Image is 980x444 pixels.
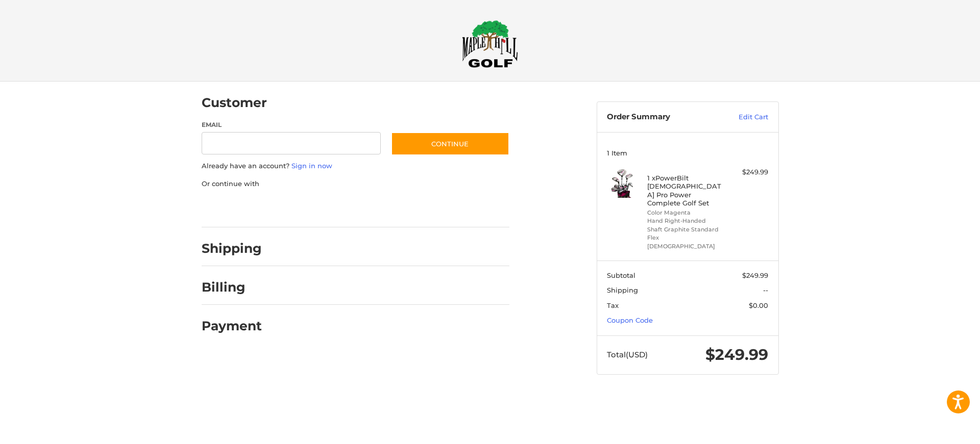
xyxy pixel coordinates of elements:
[647,233,725,250] li: Flex [DEMOGRAPHIC_DATA]
[198,199,275,217] iframe: PayPal-paypal
[749,301,768,309] span: $0.00
[607,301,619,309] span: Tax
[742,271,768,279] span: $249.99
[371,199,448,217] iframe: PayPal-venmo
[717,112,768,122] a: Edit Cart
[728,167,768,177] div: $249.99
[647,208,725,217] li: Color Magenta
[763,286,768,294] span: --
[607,286,638,294] span: Shipping
[647,225,725,234] li: Shaft Graphite Standard
[202,120,381,129] label: Email
[607,316,653,324] a: Coupon Code
[10,400,122,434] iframe: Gorgias live chat messenger
[607,149,768,157] h3: 1 Item
[705,345,768,364] span: $249.99
[285,199,361,217] iframe: PayPal-paylater
[607,271,635,279] span: Subtotal
[202,179,509,189] p: Or continue with
[607,112,717,122] h3: Order Summary
[202,95,267,111] h2: Customer
[202,279,261,295] h2: Billing
[896,416,980,444] iframe: Google Customer Reviews
[462,20,518,68] img: Maple Hill Golf
[202,318,262,334] h2: Payment
[647,217,725,225] li: Hand Right-Handed
[291,162,332,170] a: Sign in now
[647,174,725,207] h4: 1 x PowerBilt [DEMOGRAPHIC_DATA] Pro Power Complete Golf Set
[202,161,509,171] p: Already have an account?
[202,241,262,256] h2: Shipping
[607,350,648,359] span: Total (USD)
[391,132,509,155] button: Continue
